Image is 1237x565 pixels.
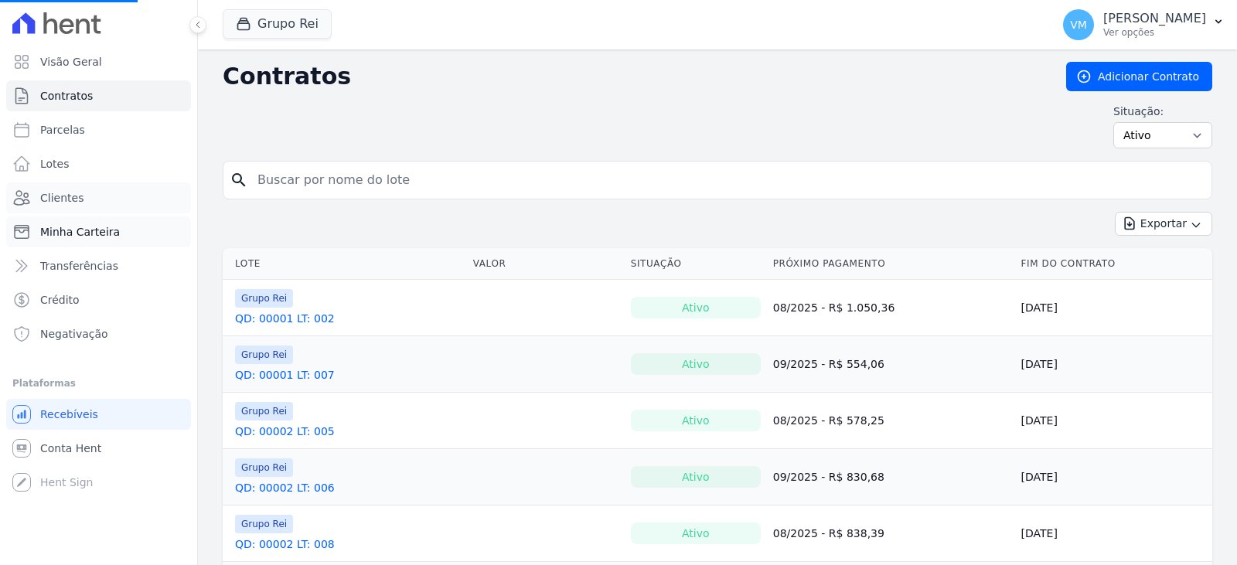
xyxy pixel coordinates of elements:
[1015,248,1212,280] th: Fim do Contrato
[235,367,335,383] a: QD: 00001 LT: 007
[6,80,191,111] a: Contratos
[6,216,191,247] a: Minha Carteira
[235,515,293,533] span: Grupo Rei
[631,297,761,318] div: Ativo
[6,433,191,464] a: Conta Hent
[223,9,332,39] button: Grupo Rei
[235,311,335,326] a: QD: 00001 LT: 002
[235,289,293,308] span: Grupo Rei
[631,353,761,375] div: Ativo
[1103,11,1206,26] p: [PERSON_NAME]
[773,471,884,483] a: 09/2025 - R$ 830,68
[6,284,191,315] a: Crédito
[1115,212,1212,236] button: Exportar
[40,441,101,456] span: Conta Hent
[235,424,335,439] a: QD: 00002 LT: 005
[773,358,884,370] a: 09/2025 - R$ 554,06
[6,148,191,179] a: Lotes
[6,250,191,281] a: Transferências
[40,407,98,422] span: Recebíveis
[40,326,108,342] span: Negativação
[40,190,83,206] span: Clientes
[6,318,191,349] a: Negativação
[631,410,761,431] div: Ativo
[767,248,1015,280] th: Próximo Pagamento
[1015,449,1212,505] td: [DATE]
[1015,280,1212,336] td: [DATE]
[40,54,102,70] span: Visão Geral
[625,248,767,280] th: Situação
[40,156,70,172] span: Lotes
[773,527,884,539] a: 08/2025 - R$ 838,39
[1051,3,1237,46] button: VM [PERSON_NAME] Ver opções
[6,182,191,213] a: Clientes
[40,122,85,138] span: Parcelas
[223,63,1041,90] h2: Contratos
[1015,505,1212,562] td: [DATE]
[6,399,191,430] a: Recebíveis
[40,292,80,308] span: Crédito
[631,522,761,544] div: Ativo
[40,224,120,240] span: Minha Carteira
[235,345,293,364] span: Grupo Rei
[6,114,191,145] a: Parcelas
[773,301,895,314] a: 08/2025 - R$ 1.050,36
[40,258,118,274] span: Transferências
[40,88,93,104] span: Contratos
[1070,19,1087,30] span: VM
[235,402,293,420] span: Grupo Rei
[773,414,884,427] a: 08/2025 - R$ 578,25
[230,171,248,189] i: search
[1066,62,1212,91] a: Adicionar Contrato
[1015,393,1212,449] td: [DATE]
[1103,26,1206,39] p: Ver opções
[235,480,335,495] a: QD: 00002 LT: 006
[235,458,293,477] span: Grupo Rei
[1015,336,1212,393] td: [DATE]
[631,466,761,488] div: Ativo
[235,536,335,552] a: QD: 00002 LT: 008
[248,165,1205,196] input: Buscar por nome do lote
[1113,104,1212,119] label: Situação:
[6,46,191,77] a: Visão Geral
[467,248,625,280] th: Valor
[223,248,467,280] th: Lote
[12,374,185,393] div: Plataformas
